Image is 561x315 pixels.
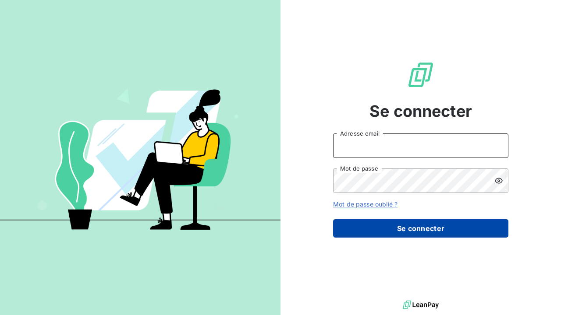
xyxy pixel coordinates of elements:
[333,133,508,158] input: placeholder
[407,61,435,89] img: Logo LeanPay
[369,99,472,123] span: Se connecter
[333,219,508,238] button: Se connecter
[403,298,439,311] img: logo
[333,200,398,208] a: Mot de passe oublié ?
